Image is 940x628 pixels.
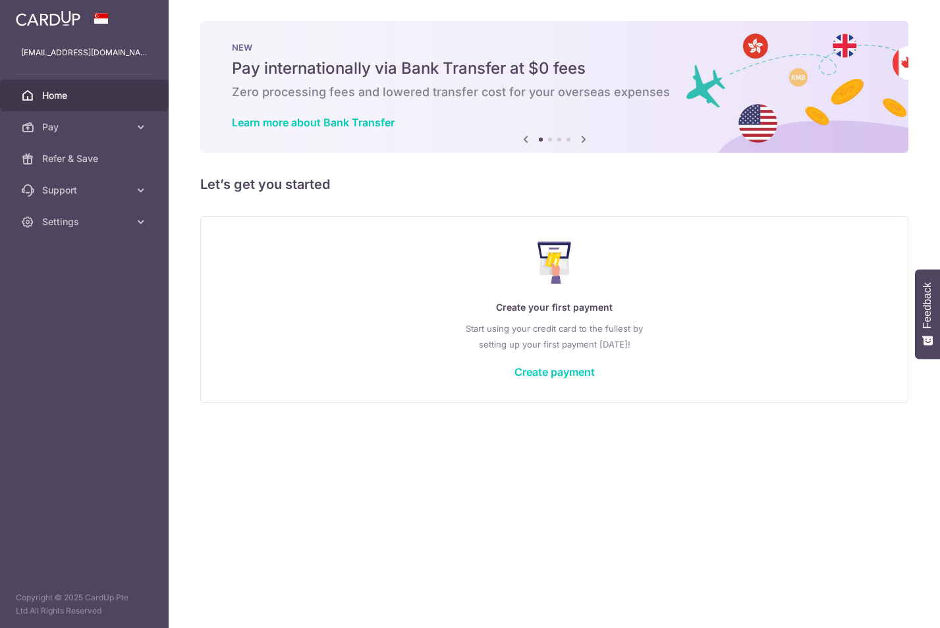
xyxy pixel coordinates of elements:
[42,215,129,228] span: Settings
[227,300,881,315] p: Create your first payment
[21,46,148,59] p: [EMAIL_ADDRESS][DOMAIN_NAME]
[915,269,940,359] button: Feedback - Show survey
[16,11,80,26] img: CardUp
[538,242,571,284] img: Make Payment
[232,116,395,129] a: Learn more about Bank Transfer
[42,120,129,134] span: Pay
[232,42,877,53] p: NEW
[42,184,129,197] span: Support
[42,89,129,102] span: Home
[232,58,877,79] h5: Pay internationally via Bank Transfer at $0 fees
[232,84,877,100] h6: Zero processing fees and lowered transfer cost for your overseas expenses
[227,321,881,352] p: Start using your credit card to the fullest by setting up your first payment [DATE]!
[514,365,595,379] a: Create payment
[922,282,933,328] span: Feedback
[42,152,129,165] span: Refer & Save
[200,21,908,153] img: Bank transfer banner
[200,174,908,195] h5: Let’s get you started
